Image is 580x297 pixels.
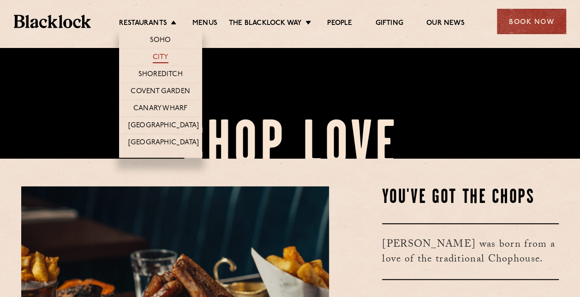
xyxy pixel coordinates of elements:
h2: You've Got The Chops [382,186,559,209]
a: Our News [426,19,465,29]
div: Book Now [497,9,566,34]
a: People [327,19,352,29]
a: City [153,53,168,63]
a: Restaurants [119,19,167,29]
a: [GEOGRAPHIC_DATA] [128,138,199,148]
a: Covent Garden [131,87,190,97]
img: BL_Textured_Logo-footer-cropped.svg [14,15,91,28]
h3: [PERSON_NAME] was born from a love of the traditional Chophouse. [382,223,559,280]
a: The Blacklock Way [229,19,302,29]
a: [GEOGRAPHIC_DATA] [128,121,199,131]
a: Soho [150,36,171,46]
a: Canary Wharf [133,104,187,114]
a: Shoreditch [138,70,183,80]
a: Gifting [375,19,403,29]
a: Menus [192,19,217,29]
